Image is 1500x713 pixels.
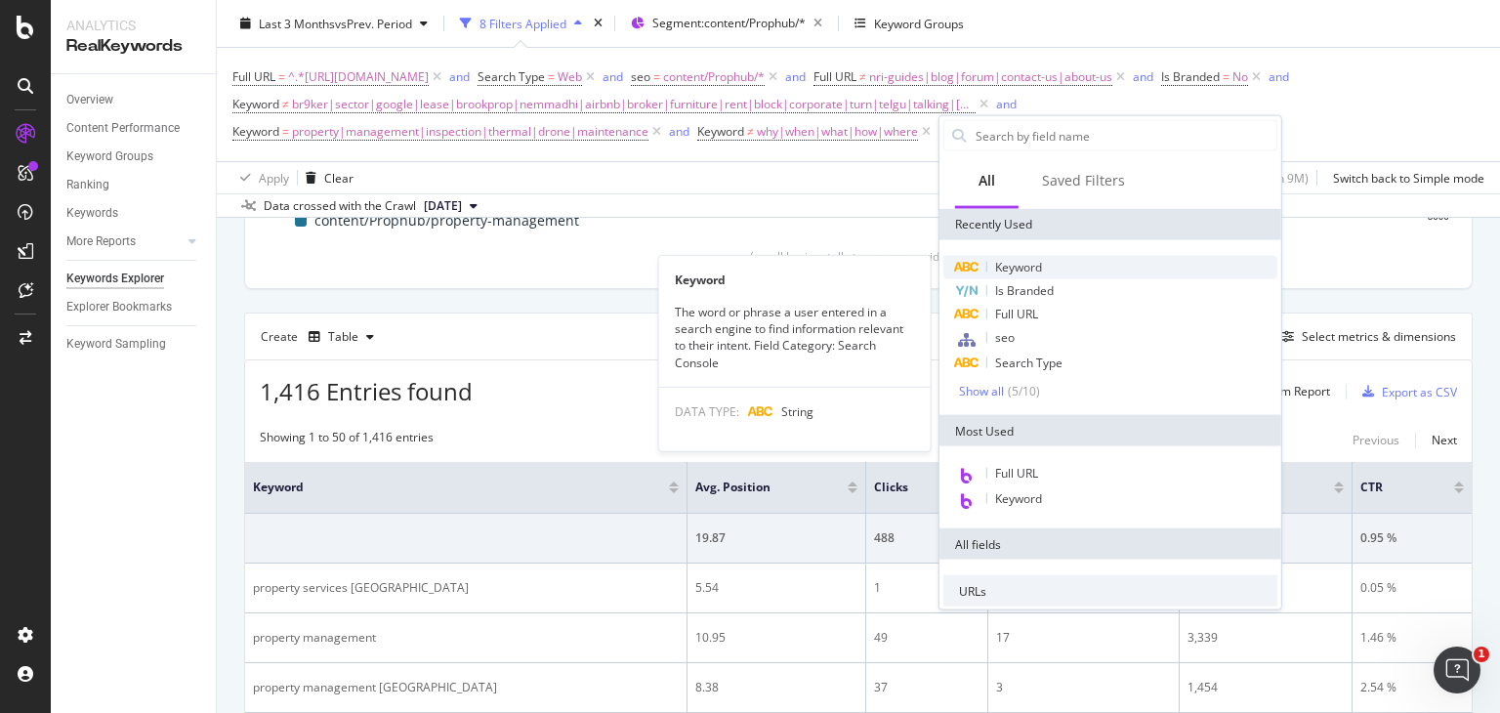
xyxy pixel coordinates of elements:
div: 5.54 [695,579,857,597]
div: 8 Filters Applied [479,15,566,31]
button: Table [301,321,382,353]
span: = [278,68,285,85]
button: Clear [298,162,354,193]
button: Export as CSV [1354,376,1457,407]
div: property management [253,629,679,647]
div: Showing 1 to 50 of 1,416 entries [260,429,434,452]
div: Export as CSV [1382,384,1457,400]
a: Overview [66,90,202,110]
div: (scroll horizontally to see more widgets) [269,248,1448,265]
div: More Reports [66,231,136,252]
span: Avg. Position [695,479,818,496]
div: 1 [874,579,979,597]
div: All fields [939,528,1281,560]
span: 2025 Sep. 1st [424,197,462,215]
span: Full URL [232,68,275,85]
div: Table [328,331,358,343]
a: Keyword Groups [66,147,202,167]
span: property|management|inspection|thermal|drone|maintenance [292,118,648,146]
span: Last 3 Months [259,15,335,31]
div: Content Performance [66,118,180,139]
div: ( 5 / 10 ) [1004,383,1040,399]
span: ≠ [282,96,289,112]
div: property services [GEOGRAPHIC_DATA] [253,579,679,597]
button: Segment:content/Prophub/* [623,8,830,39]
button: [DATE] [416,194,485,218]
div: 3 [996,679,1171,696]
div: Keyword Groups [66,147,153,167]
div: Overview [66,90,113,110]
div: 0.95 % [1360,529,1464,547]
span: 1 [1474,647,1489,662]
div: Next [1432,432,1457,448]
div: The word or phrase a user entered in a search engine to find information relevant to their intent... [659,304,931,371]
a: Content Performance [66,118,202,139]
span: = [653,68,660,85]
span: Full URL [995,465,1038,482]
span: content/Prophub/* [663,63,765,91]
div: and [1133,68,1153,85]
div: Keywords [66,203,118,224]
a: Explorer Bookmarks [66,297,202,317]
input: Search by field name [974,121,1276,150]
span: Segment: content/Prophub/* [652,15,806,31]
div: Keyword [659,272,931,288]
span: Web [558,63,582,91]
div: 17 [996,629,1171,647]
div: and [669,123,689,140]
div: Keywords Explorer [66,269,164,289]
div: and [996,96,1017,112]
button: Select metrics & dimensions [1274,325,1456,349]
span: ≠ [859,68,866,85]
div: 8.38 [695,679,857,696]
div: 2.54 % [1360,679,1464,696]
a: Keyword Sampling [66,334,202,355]
span: br9ker|sector|google|lease|brookprop|nemmadhi|airbnb|broker|furniture|rent|block|corporate|turn|t... [292,91,976,118]
span: Clicks [874,479,940,496]
div: 37 [874,679,979,696]
button: and [1133,67,1153,86]
span: ≠ [747,123,754,140]
span: = [548,68,555,85]
button: and [1269,67,1289,86]
div: 19.87 [695,529,857,547]
button: Switch back to Simple mode [1325,162,1484,193]
div: Recently Used [939,209,1281,240]
div: Apply [259,169,289,186]
button: Next [1432,429,1457,452]
span: 1,416 Entries found [260,375,473,407]
a: Keywords Explorer [66,269,202,289]
div: Keyword Groups [874,15,964,31]
button: and [449,67,470,86]
span: Is Branded [1161,68,1220,85]
span: content/Prophub/property-management [314,209,579,232]
div: Show all [959,384,1004,398]
div: Explorer Bookmarks [66,297,172,317]
div: Create [261,321,382,353]
span: = [282,123,289,140]
div: Analytics [66,16,200,35]
div: property management [GEOGRAPHIC_DATA] [253,679,679,696]
div: 3,339 [1187,629,1344,647]
div: Previous [1353,432,1399,448]
div: Switch back to Simple mode [1333,169,1484,186]
span: seo [995,329,1015,346]
div: times [590,14,606,33]
span: = [1223,68,1229,85]
span: seo [631,68,650,85]
span: ^.*[URL][DOMAIN_NAME] [288,63,429,91]
div: 0.05 % [1360,579,1464,597]
div: 488 [874,529,979,547]
span: Keyword [995,490,1042,507]
div: Keyword Sampling [66,334,166,355]
button: and [996,95,1017,113]
div: and [449,68,470,85]
div: Select metrics & dimensions [1302,328,1456,345]
span: No [1232,63,1248,91]
div: and [603,68,623,85]
div: 49 [874,629,979,647]
button: Previous [1353,429,1399,452]
span: Keyword [253,479,640,496]
div: and [785,68,806,85]
a: Ranking [66,175,202,195]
